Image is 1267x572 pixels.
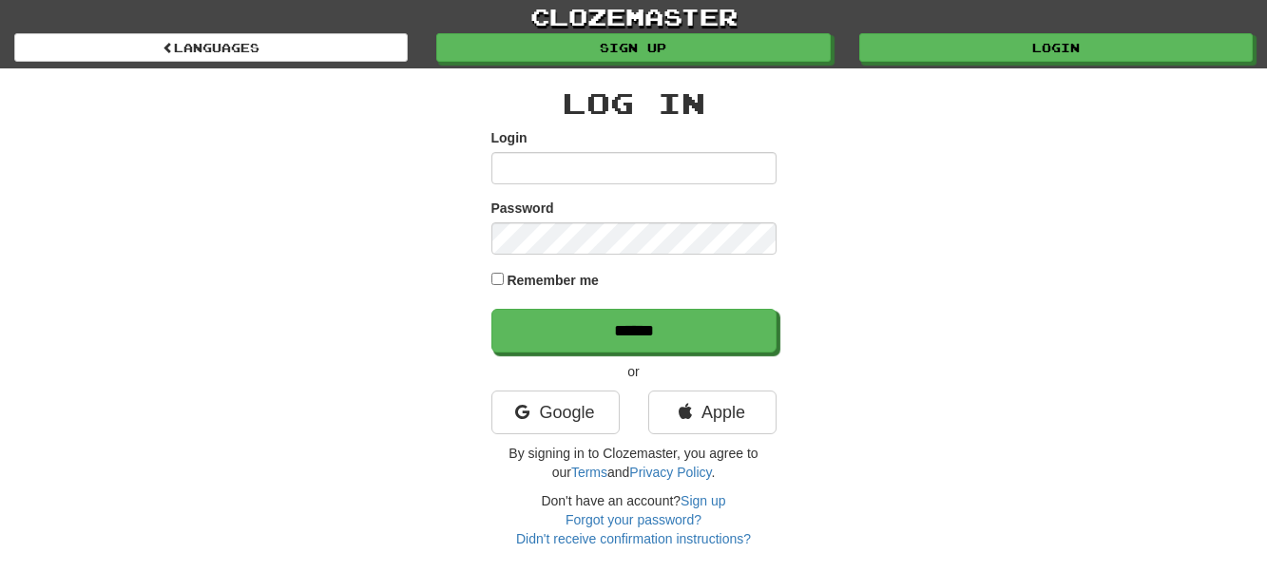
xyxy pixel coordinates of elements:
a: Apple [648,391,777,434]
a: Sign up [681,493,725,508]
a: Login [859,33,1253,62]
h2: Log In [491,87,777,119]
div: Don't have an account? [491,491,777,548]
a: Terms [571,465,607,480]
a: Languages [14,33,408,62]
p: or [491,362,777,381]
label: Password [491,199,554,218]
a: Forgot your password? [566,512,701,527]
a: Sign up [436,33,830,62]
label: Remember me [507,271,599,290]
p: By signing in to Clozemaster, you agree to our and . [491,444,777,482]
a: Google [491,391,620,434]
a: Privacy Policy [629,465,711,480]
a: Didn't receive confirmation instructions? [516,531,751,546]
label: Login [491,128,528,147]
